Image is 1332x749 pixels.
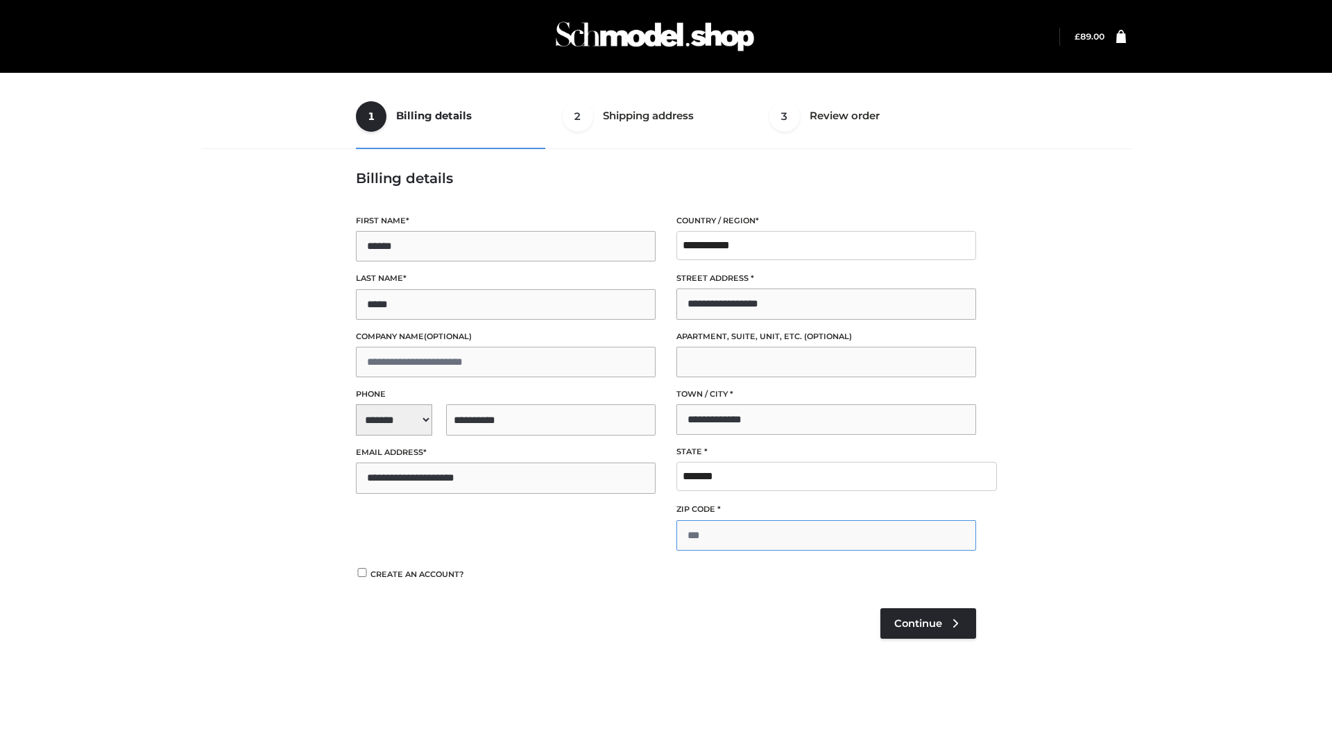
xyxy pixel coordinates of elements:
label: Phone [356,388,656,401]
span: Create an account? [370,569,464,579]
h3: Billing details [356,170,976,187]
span: £ [1075,31,1080,42]
label: Apartment, suite, unit, etc. [676,330,976,343]
label: Country / Region [676,214,976,227]
label: Street address [676,272,976,285]
span: (optional) [804,332,852,341]
label: Company name [356,330,656,343]
label: Last name [356,272,656,285]
span: (optional) [424,332,472,341]
a: £89.00 [1075,31,1104,42]
img: Schmodel Admin 964 [551,9,759,64]
label: ZIP Code [676,503,976,516]
a: Continue [880,608,976,639]
label: First name [356,214,656,227]
label: State [676,445,976,458]
input: Create an account? [356,568,368,577]
span: Continue [894,617,942,630]
bdi: 89.00 [1075,31,1104,42]
label: Town / City [676,388,976,401]
label: Email address [356,446,656,459]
